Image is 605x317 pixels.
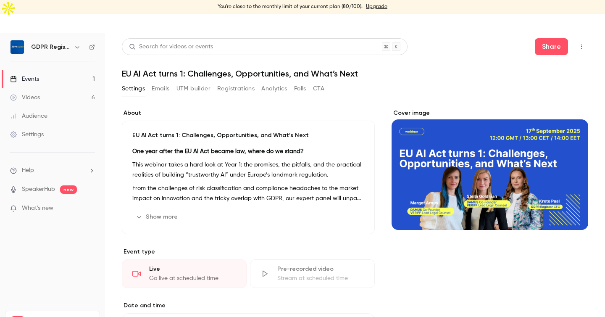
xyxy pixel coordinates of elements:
[132,131,364,140] p: EU AI Act turns 1: Challenges, Opportunities, and What’s Next
[122,259,247,288] div: LiveGo live at scheduled time
[535,38,568,55] button: Share
[132,160,364,180] p: This webinar takes a hard look at Year 1: the promises, the pitfalls, and the practical realities...
[294,82,306,95] button: Polls
[85,205,95,212] iframe: Noticeable Trigger
[277,274,364,283] div: Stream at scheduled time
[392,109,588,117] label: Cover image
[122,109,375,117] label: About
[261,82,287,95] button: Analytics
[122,301,375,310] label: Date and time
[132,183,364,203] p: From the challenges of risk classification and compliance headaches to the market impact on innov...
[22,204,53,213] span: What's new
[392,109,588,230] section: Cover image
[10,93,40,102] div: Videos
[11,40,24,54] img: GDPR Register
[149,265,236,273] div: Live
[22,166,34,175] span: Help
[132,210,183,224] button: Show more
[152,82,169,95] button: Emails
[10,130,44,139] div: Settings
[10,166,95,175] li: help-dropdown-opener
[129,42,213,51] div: Search for videos or events
[122,69,588,79] h1: EU AI Act turns 1: Challenges, Opportunities, and What’s Next
[10,75,39,83] div: Events
[22,185,55,194] a: SpeakerHub
[366,3,387,10] a: Upgrade
[217,82,255,95] button: Registrations
[60,185,77,194] span: new
[122,82,145,95] button: Settings
[250,259,375,288] div: Pre-recorded videoStream at scheduled time
[176,82,210,95] button: UTM builder
[313,82,324,95] button: CTA
[149,274,236,283] div: Go live at scheduled time
[31,43,71,51] h6: GDPR Register
[122,248,375,256] p: Event type
[10,112,47,120] div: Audience
[277,265,364,273] div: Pre-recorded video
[132,148,304,154] strong: One year after the EU AI Act became law, where do we stand?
